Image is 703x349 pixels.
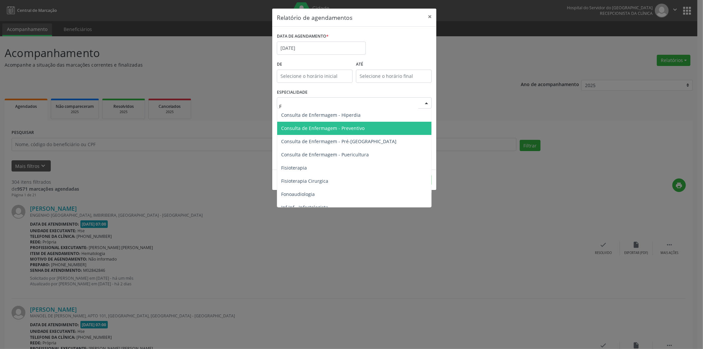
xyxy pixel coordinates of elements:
span: Inf.Inf - Infectologista [281,204,328,210]
label: ESPECIALIDADE [277,87,308,98]
button: Close [423,9,436,25]
span: Consulta de Enfermagem - Puericultura [281,151,369,158]
span: Fisioterapia [281,165,307,171]
label: De [277,59,353,70]
input: Selecione uma data ou intervalo [277,42,366,55]
span: Fonoaudiologia [281,191,315,197]
input: Selecione o horário final [356,70,432,83]
label: DATA DE AGENDAMENTO [277,31,329,42]
span: Fisioterapia Cirurgica [281,178,328,184]
span: Consulta de Enfermagem - Pré-[GEOGRAPHIC_DATA] [281,138,396,144]
h5: Relatório de agendamentos [277,13,352,22]
input: Selecione o horário inicial [277,70,353,83]
span: Consulta de Enfermagem - Preventivo [281,125,365,131]
label: ATÉ [356,59,432,70]
input: Seleciona uma especialidade [279,100,418,113]
span: Consulta de Enfermagem - Hiperdia [281,112,361,118]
